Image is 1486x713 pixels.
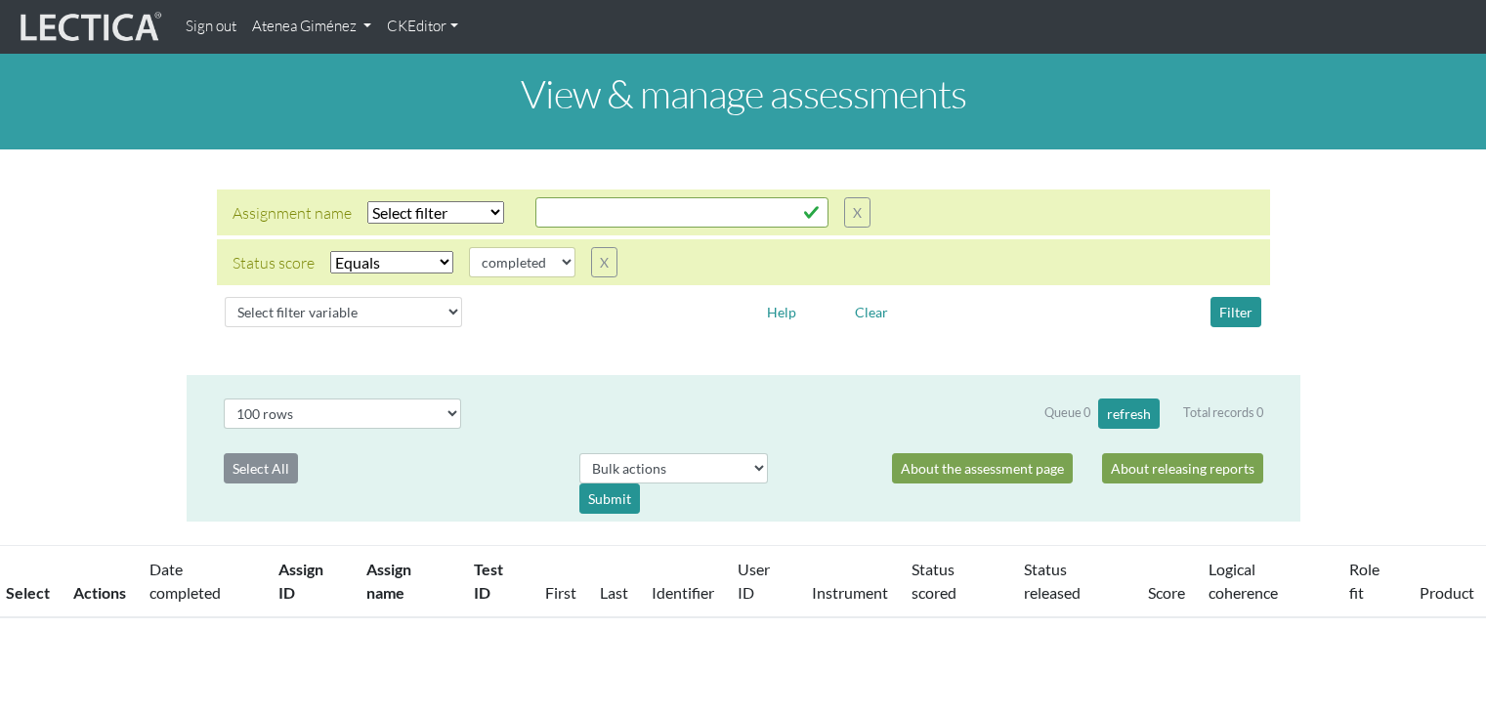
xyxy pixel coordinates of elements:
a: Instrument [812,583,888,602]
img: lecticalive [16,9,162,46]
button: Filter [1210,297,1261,327]
a: Sign out [178,8,244,46]
div: Submit [579,483,640,514]
th: Actions [62,546,138,618]
a: About releasing reports [1102,453,1263,483]
a: Role fit [1349,560,1380,602]
th: Test ID [462,546,533,618]
div: Status score [233,251,315,274]
a: CKEditor [379,8,466,46]
a: Product [1420,583,1474,602]
a: Identifier [652,583,714,602]
button: Clear [846,297,897,327]
button: X [844,197,870,228]
a: Atenea Giménez [244,8,379,46]
a: First [545,583,576,602]
a: Status released [1024,560,1081,602]
a: User ID [738,560,770,602]
a: Date completed [149,560,221,602]
button: Select All [224,453,298,483]
a: Last [600,583,628,602]
div: Assignment name [233,201,352,225]
button: X [591,247,617,277]
a: Logical coherence [1209,560,1278,602]
th: Assign name [355,546,462,618]
div: Queue 0 Total records 0 [1044,398,1263,429]
th: Assign ID [267,546,354,618]
button: Help [758,297,805,327]
a: About the assessment page [892,453,1073,483]
a: Help [758,301,805,319]
button: refresh [1098,398,1160,429]
a: Score [1148,583,1185,602]
a: Status scored [912,560,956,602]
